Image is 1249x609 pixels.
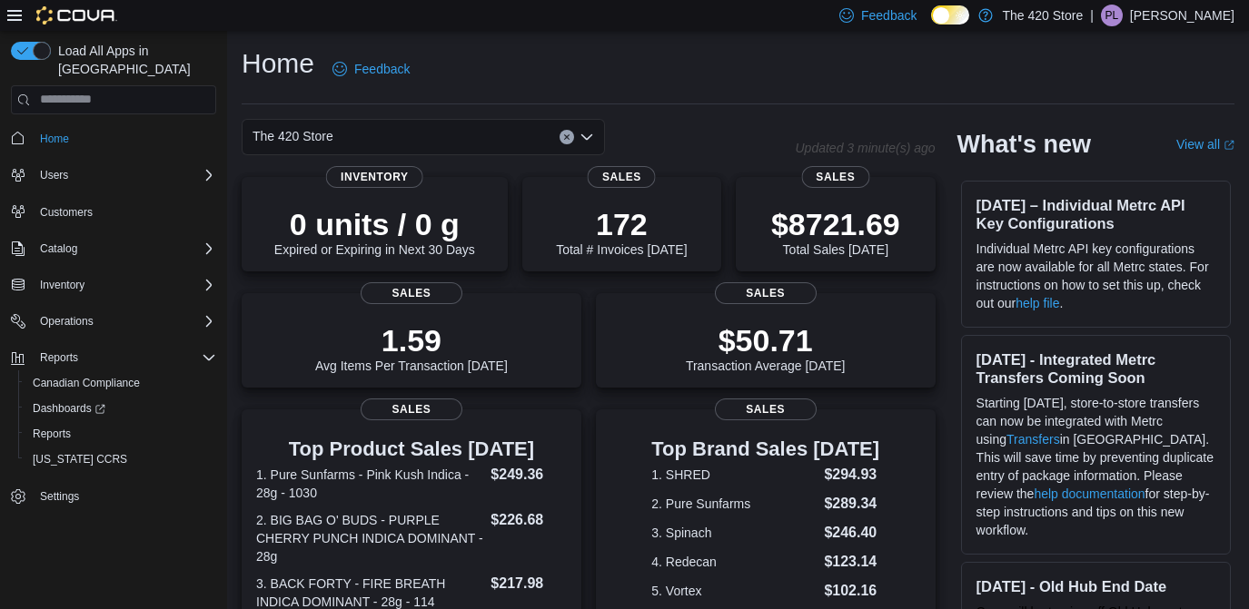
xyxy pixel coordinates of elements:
[824,551,879,573] dd: $123.14
[556,206,687,242] p: 172
[651,466,817,484] dt: 1. SHRED
[556,206,687,257] div: Total # Invoices [DATE]
[242,45,314,82] h1: Home
[33,164,75,186] button: Users
[25,423,216,445] span: Reports
[795,141,935,155] p: Updated 3 minute(s) ago
[976,350,1215,387] h3: [DATE] - Integrated Metrc Transfers Coming Soon
[18,370,223,396] button: Canadian Compliance
[33,127,216,150] span: Home
[40,168,68,182] span: Users
[1002,5,1083,26] p: The 420 Store
[33,238,216,260] span: Catalog
[40,314,94,329] span: Operations
[33,486,86,507] a: Settings
[33,274,216,296] span: Inventory
[1006,432,1060,447] a: Transfers
[33,274,92,296] button: Inventory
[25,372,216,394] span: Canadian Compliance
[861,6,917,25] span: Feedback
[651,582,817,600] dt: 5. Vortex
[588,166,656,188] span: Sales
[18,421,223,447] button: Reports
[976,577,1215,595] h3: [DATE] - Old Hub End Date
[25,372,147,394] a: Canadian Compliance
[33,310,101,332] button: Operations
[33,128,76,150] a: Home
[361,398,462,420] span: Sales
[33,238,84,260] button: Catalog
[651,553,817,571] dt: 4. Redecan
[40,132,69,146] span: Home
[18,447,223,472] button: [US_STATE] CCRS
[33,201,216,223] span: Customers
[33,347,85,368] button: Reports
[931,5,969,25] input: Dark Mode
[315,322,508,373] div: Avg Items Per Transaction [DATE]
[1034,486,1145,501] a: help documentation
[1176,137,1234,152] a: View allExternal link
[4,272,223,298] button: Inventory
[957,130,1091,159] h2: What's new
[325,51,417,87] a: Feedback
[4,236,223,261] button: Catalog
[1224,140,1234,151] svg: External link
[801,166,869,188] span: Sales
[1130,5,1234,26] p: [PERSON_NAME]
[686,322,846,373] div: Transaction Average [DATE]
[580,130,594,144] button: Open list of options
[976,240,1215,312] p: Individual Metrc API key configurations are now available for all Metrc states. For instructions ...
[651,495,817,513] dt: 2. Pure Sunfarms
[40,205,93,220] span: Customers
[824,493,879,515] dd: $289.34
[4,162,223,188] button: Users
[1016,296,1059,310] a: help file
[1101,5,1123,26] div: Patrick Leuty
[771,206,900,242] p: $8721.69
[11,118,216,557] nav: Complex example
[40,489,79,504] span: Settings
[33,164,216,186] span: Users
[4,125,223,152] button: Home
[25,398,113,419] a: Dashboards
[651,524,817,542] dt: 3. Spinach
[976,196,1215,232] h3: [DATE] – Individual Metrc API Key Configurations
[361,282,462,304] span: Sales
[4,345,223,370] button: Reports
[715,282,817,304] span: Sales
[1090,5,1094,26] p: |
[560,130,574,144] button: Clear input
[33,201,100,223] a: Customers
[4,483,223,509] button: Settings
[824,464,879,486] dd: $294.93
[274,206,475,257] div: Expired or Expiring in Next 30 Days
[256,466,483,502] dt: 1. Pure Sunfarms - Pink Kush Indica - 28g - 1030
[33,427,71,441] span: Reports
[715,398,817,420] span: Sales
[40,241,77,256] span: Catalog
[491,464,566,486] dd: $249.36
[491,509,566,531] dd: $226.68
[315,322,508,359] p: 1.59
[33,485,216,507] span: Settings
[4,199,223,225] button: Customers
[256,438,567,460] h3: Top Product Sales [DATE]
[51,42,216,78] span: Load All Apps in [GEOGRAPHIC_DATA]
[1105,5,1119,26] span: PL
[4,309,223,334] button: Operations
[686,322,846,359] p: $50.71
[824,522,879,544] dd: $246.40
[771,206,900,257] div: Total Sales [DATE]
[36,6,117,25] img: Cova
[491,573,566,594] dd: $217.98
[40,350,78,365] span: Reports
[354,60,410,78] span: Feedback
[33,310,216,332] span: Operations
[253,125,333,147] span: The 420 Store
[25,448,134,470] a: [US_STATE] CCRS
[18,396,223,421] a: Dashboards
[25,398,216,419] span: Dashboards
[25,448,216,470] span: Washington CCRS
[256,511,483,565] dt: 2. BIG BAG O' BUDS - PURPLE CHERRY PUNCH INDICA DOMINANT - 28g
